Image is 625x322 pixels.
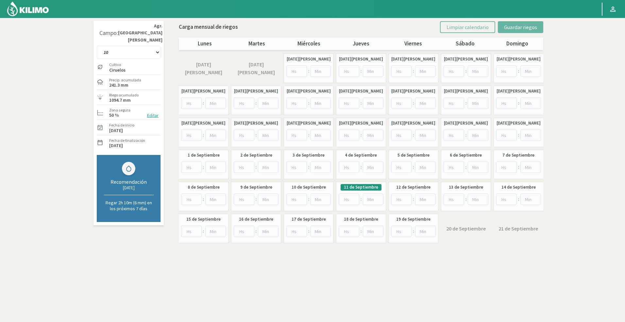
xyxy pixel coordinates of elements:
span: : [203,132,204,139]
span: : [308,68,309,75]
input: Min [205,194,226,205]
span: : [308,132,309,139]
input: Hs [339,194,359,205]
input: Min [468,97,488,109]
span: : [203,100,204,107]
span: : [413,228,414,235]
span: : [518,132,519,139]
span: : [361,100,362,107]
input: Hs [181,161,202,173]
label: Ciruelos [109,68,126,72]
p: jueves [335,40,387,48]
span: : [518,164,519,171]
input: Hs [181,97,202,109]
label: 50 % [109,113,119,117]
input: Min [415,65,436,77]
span: : [203,196,204,203]
input: Hs [496,65,517,77]
label: [DATE][PERSON_NAME] [339,120,383,127]
input: Hs [339,226,359,237]
input: Min [363,226,383,237]
input: Min [258,161,279,173]
div: Campo: [99,30,118,36]
p: domingo [491,40,543,48]
label: [DATE][PERSON_NAME] [444,56,488,62]
span: Limpiar calendario [447,24,489,30]
span: : [413,100,414,107]
span: : [413,68,414,75]
input: Min [363,194,383,205]
div: Recomendación [104,178,154,185]
input: Hs [339,65,359,77]
input: Hs [286,226,307,237]
span: : [308,100,309,107]
input: Hs [234,226,254,237]
label: [DATE][PERSON_NAME] [497,56,541,62]
label: [DATE][PERSON_NAME] [287,120,331,127]
span: : [465,164,466,171]
input: Min [363,65,383,77]
input: Hs [181,129,202,141]
label: [DATE][PERSON_NAME] [339,56,383,62]
label: [DATE][PERSON_NAME] [339,88,383,94]
input: Min [468,161,488,173]
input: Hs [234,161,254,173]
span: : [361,132,362,139]
span: : [308,196,309,203]
p: sábado [439,40,491,48]
input: Hs [339,129,359,141]
img: Kilimo [7,1,49,17]
input: Hs [496,129,517,141]
label: 9 de Septiembre [240,184,272,191]
label: 21 de Septiembre [498,225,538,232]
span: : [361,228,362,235]
input: Hs [286,97,307,109]
label: [DATE][PERSON_NAME] [391,88,435,94]
label: Zona segura [109,107,130,113]
span: : [203,228,204,235]
label: [DATE][PERSON_NAME] [287,56,331,62]
label: 7 de Septiembre [502,152,534,159]
span: : [518,68,519,75]
strong: Agr. [GEOGRAPHIC_DATA][PERSON_NAME] [118,23,162,43]
span: : [256,132,257,139]
input: Min [311,161,331,173]
input: Hs [286,161,307,173]
span: : [256,196,257,203]
input: Min [311,226,331,237]
span: : [308,164,309,171]
label: [DATE][PERSON_NAME] [181,88,226,94]
label: 3 de Septiembre [293,152,325,159]
label: [DATE][PERSON_NAME] [182,60,225,76]
span: : [256,164,257,171]
input: Min [205,161,226,173]
input: Hs [234,97,254,109]
input: Hs [496,161,517,173]
input: Min [468,129,488,141]
span: : [203,164,204,171]
label: 11 de Septiembre [344,184,378,191]
input: Hs [496,97,517,109]
input: Hs [339,97,359,109]
p: miércoles [283,40,335,48]
label: [DATE][PERSON_NAME] [497,88,541,94]
label: Riego acumulado [109,92,139,98]
input: Min [415,129,436,141]
input: Min [468,65,488,77]
label: [DATE][PERSON_NAME] [391,56,435,62]
input: Hs [444,65,464,77]
button: Guardar riegos [498,21,543,33]
input: Min [258,129,279,141]
span: : [361,68,362,75]
input: Hs [234,129,254,141]
span: : [308,228,309,235]
input: Hs [391,161,412,173]
p: lunes [179,40,231,48]
span: : [465,132,466,139]
input: Hs [496,194,517,205]
input: Hs [391,97,412,109]
label: [DATE][PERSON_NAME] [444,120,488,127]
label: 14 de Septiembre [501,184,536,191]
p: martes [231,40,283,48]
label: [DATE][PERSON_NAME] [391,120,435,127]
